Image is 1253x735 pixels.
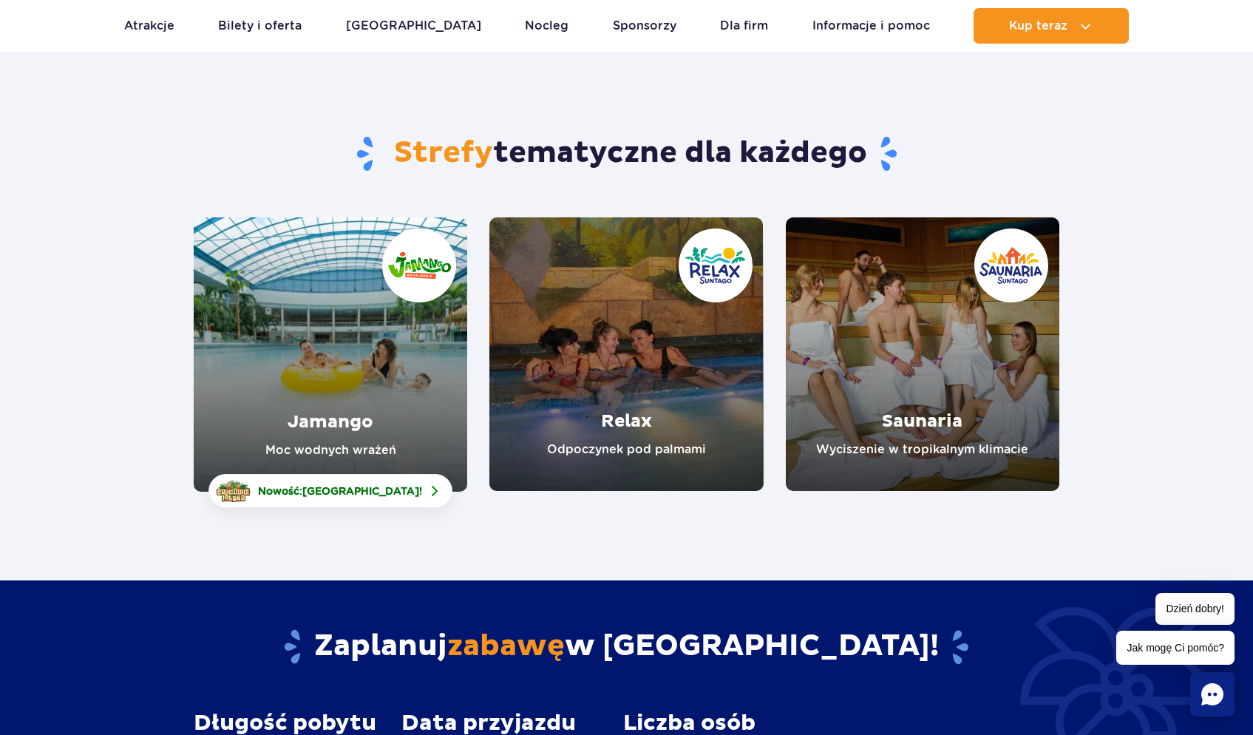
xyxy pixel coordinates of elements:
span: zabawę [447,628,565,665]
h1: tematyczne dla każdego [194,135,1059,173]
a: Relax [489,217,763,491]
span: Strefy [394,135,493,172]
span: [GEOGRAPHIC_DATA] [302,485,419,497]
a: Bilety i oferta [218,8,302,44]
span: Kup teraz [1009,19,1067,33]
span: Jak mogę Ci pomóc? [1116,631,1235,665]
a: Sponsorzy [613,8,676,44]
a: Informacje i pomoc [812,8,930,44]
a: Atrakcje [124,8,174,44]
a: Jamango [194,217,467,492]
a: Nocleg [525,8,568,44]
span: Nowość: ! [258,484,422,498]
h2: Zaplanuj w [GEOGRAPHIC_DATA]! [194,628,1059,666]
a: Dla firm [720,8,768,44]
a: Saunaria [786,217,1059,491]
div: Chat [1190,672,1235,717]
span: Dzień dobry! [1155,593,1235,625]
button: Kup teraz [974,8,1129,44]
a: Nowość:[GEOGRAPHIC_DATA]! [208,474,452,508]
a: [GEOGRAPHIC_DATA] [346,8,481,44]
